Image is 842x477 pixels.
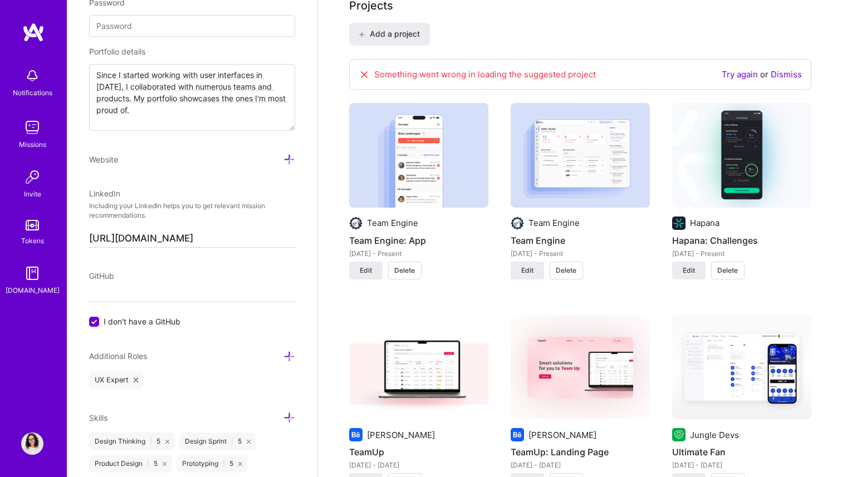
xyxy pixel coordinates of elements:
[89,371,144,389] div: UX Expert
[349,103,488,208] img: Team Engine: App
[511,445,650,459] h4: TeamUp: Landing Page
[19,139,46,150] div: Missions
[672,262,706,279] button: Edit
[690,429,739,441] div: Jungle Devs
[690,217,719,229] div: Hapana
[349,459,488,471] div: [DATE] - [DATE]
[89,413,107,422] span: Skills
[22,22,45,42] img: logo
[672,315,811,420] img: Ultimate Fan
[360,265,372,276] span: Edit
[223,459,225,468] span: |
[683,265,695,276] span: Edit
[367,429,435,441] div: [PERSON_NAME]
[89,15,295,37] input: Password
[163,462,167,466] i: icon Close
[511,262,544,279] button: Edit
[511,428,524,441] img: Company logo
[21,235,44,247] div: Tokens
[18,432,46,455] a: User Avatar
[511,233,650,248] h4: Team Engine
[556,265,576,276] span: Delete
[165,440,169,444] i: icon Close
[672,103,811,208] img: Hapana: Challenges
[89,64,295,131] textarea: Since I started working with user interfaces in [DATE], I collaborated with numerous teams and pr...
[388,262,422,279] button: Delete
[349,428,363,441] img: Company logo
[722,68,802,81] div: or
[672,428,686,441] img: Company logo
[711,262,745,279] button: Delete
[349,315,488,420] img: TeamUp
[672,459,811,471] div: [DATE] - [DATE]
[89,351,147,361] span: Additional Roles
[89,46,295,57] div: Portfolio details
[359,32,365,38] i: icon PlusBlack
[89,432,175,450] div: Design Thinking 5
[550,262,583,279] button: Delete
[150,437,152,446] span: |
[367,217,418,229] div: Team Engine
[359,69,370,80] i: icon SlimRedX
[394,265,415,276] span: Delete
[89,201,295,220] p: Including your LinkedIn helps you to get relevant mission recommendations.
[771,69,802,80] a: Dismiss
[134,378,138,382] i: icon Close
[511,315,650,420] img: TeamUp: Landing Page
[349,233,488,248] h4: Team Engine: App
[231,437,233,446] span: |
[511,248,650,259] div: [DATE] - Present
[349,23,430,45] button: Add a project
[147,459,149,468] span: |
[26,220,39,230] img: tokens
[511,459,650,471] div: [DATE] - [DATE]
[528,217,580,229] div: Team Engine
[359,68,596,81] div: Something went wrong in loading the suggested project
[672,233,811,248] h4: Hapana: Challenges
[89,189,120,198] span: LinkedIn
[24,188,41,200] div: Invite
[359,28,419,40] span: Add a project
[349,445,488,459] h4: TeamUp
[13,87,52,99] div: Notifications
[349,262,383,279] button: Edit
[511,103,650,208] img: Team Engine
[521,265,533,276] span: Edit
[349,217,363,230] img: Company logo
[6,284,60,296] div: [DOMAIN_NAME]
[672,217,686,230] img: Company logo
[238,462,242,466] i: icon Close
[21,166,43,188] img: Invite
[89,455,172,473] div: Product Design 5
[528,429,596,441] div: [PERSON_NAME]
[177,455,248,473] div: Prototyping 5
[672,248,811,259] div: [DATE] - Present
[179,432,256,450] div: Design Sprint 5
[717,265,738,276] span: Delete
[511,217,524,230] img: Company logo
[349,248,488,259] div: [DATE] - Present
[89,155,118,164] span: Website
[722,69,758,80] a: Try again
[247,440,251,444] i: icon Close
[104,316,180,327] span: I don't have a GitHub
[89,271,114,281] span: GitHub
[21,432,43,455] img: User Avatar
[21,65,43,87] img: bell
[672,445,811,459] h4: Ultimate Fan
[21,116,43,139] img: teamwork
[21,262,43,284] img: guide book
